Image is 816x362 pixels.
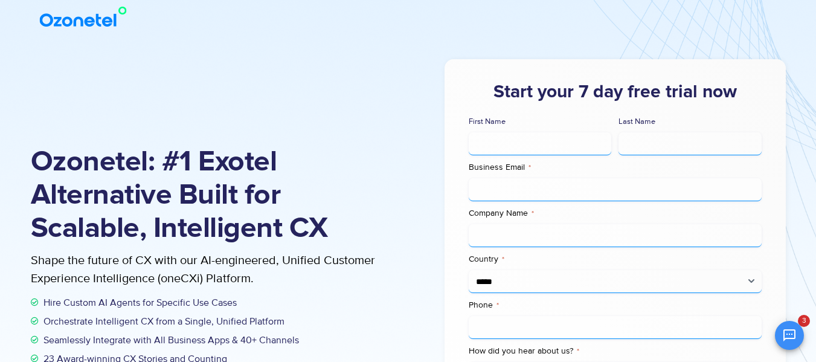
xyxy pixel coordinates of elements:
label: How did you hear about us? [469,345,762,357]
label: First Name [469,116,612,128]
h1: Ozonetel: #1 Exotel Alternative Built for Scalable, Intelligent CX [31,146,408,245]
label: Last Name [618,116,762,128]
span: Hire Custom AI Agents for Specific Use Cases [40,296,237,310]
label: Country [469,253,762,265]
label: Business Email [469,161,762,173]
p: Shape the future of CX with our AI-engineered, Unified Customer Experience Intelligence (oneCXi) ... [31,251,408,288]
button: Open chat [775,321,804,350]
h3: Start your 7 day free trial now [469,80,762,104]
span: Seamlessly Integrate with All Business Apps & 40+ Channels [40,333,299,347]
label: Phone [469,299,762,311]
label: Company Name [469,207,762,219]
span: 3 [798,315,810,327]
span: Orchestrate Intelligent CX from a Single, Unified Platform [40,314,284,329]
